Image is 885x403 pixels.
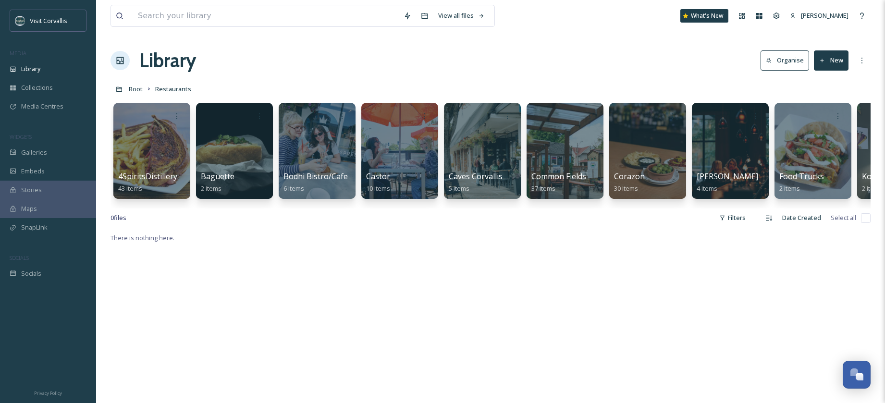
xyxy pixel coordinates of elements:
[779,171,824,182] span: Food Trucks
[283,172,348,193] a: Bodhi Bistro/Cafe6 items
[785,6,853,25] a: [PERSON_NAME]
[862,184,883,193] span: 2 items
[118,172,177,193] a: 4SpiritsDistillery43 items
[129,83,143,95] a: Root
[30,16,67,25] span: Visit Corvallis
[34,387,62,398] a: Privacy Policy
[34,390,62,396] span: Privacy Policy
[155,85,191,93] span: Restaurants
[283,171,348,182] span: Bodhi Bistro/Cafe
[714,208,750,227] div: Filters
[779,184,800,193] span: 2 items
[366,172,390,193] a: Castor10 items
[10,254,29,261] span: SOCIALS
[831,213,856,222] span: Select all
[118,171,177,182] span: 4SpiritsDistillery
[433,6,490,25] a: View all files
[843,361,871,389] button: Open Chat
[531,184,555,193] span: 37 items
[614,172,645,193] a: Corazon30 items
[201,171,234,182] span: Baguette
[283,184,304,193] span: 6 items
[139,46,196,75] a: Library
[111,233,174,242] span: There is nothing here.
[133,5,399,26] input: Search your library
[155,83,191,95] a: Restaurants
[366,171,390,182] span: Castor
[21,148,47,157] span: Galleries
[129,85,143,93] span: Root
[697,172,758,193] a: [PERSON_NAME]4 items
[779,172,824,193] a: Food Trucks2 items
[201,172,234,193] a: Baguette2 items
[777,208,826,227] div: Date Created
[10,133,32,140] span: WIDGETS
[21,167,45,176] span: Embeds
[449,184,469,193] span: 5 items
[21,185,42,195] span: Stories
[761,50,809,70] button: Organise
[680,9,728,23] a: What's New
[366,184,390,193] span: 10 items
[614,171,645,182] span: Corazon
[15,16,25,25] img: visit-corvallis-badge-dark-blue-orange%281%29.png
[201,184,221,193] span: 2 items
[21,269,41,278] span: Socials
[21,223,48,232] span: SnapLink
[531,172,586,193] a: Common Fields37 items
[697,171,758,182] span: [PERSON_NAME]
[801,11,848,20] span: [PERSON_NAME]
[21,64,40,73] span: Library
[614,184,638,193] span: 30 items
[10,49,26,57] span: MEDIA
[111,213,126,222] span: 0 file s
[21,102,63,111] span: Media Centres
[449,172,503,193] a: Caves Corvallis5 items
[449,171,503,182] span: Caves Corvallis
[531,171,586,182] span: Common Fields
[697,184,717,193] span: 4 items
[814,50,848,70] button: New
[21,83,53,92] span: Collections
[118,184,142,193] span: 43 items
[21,204,37,213] span: Maps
